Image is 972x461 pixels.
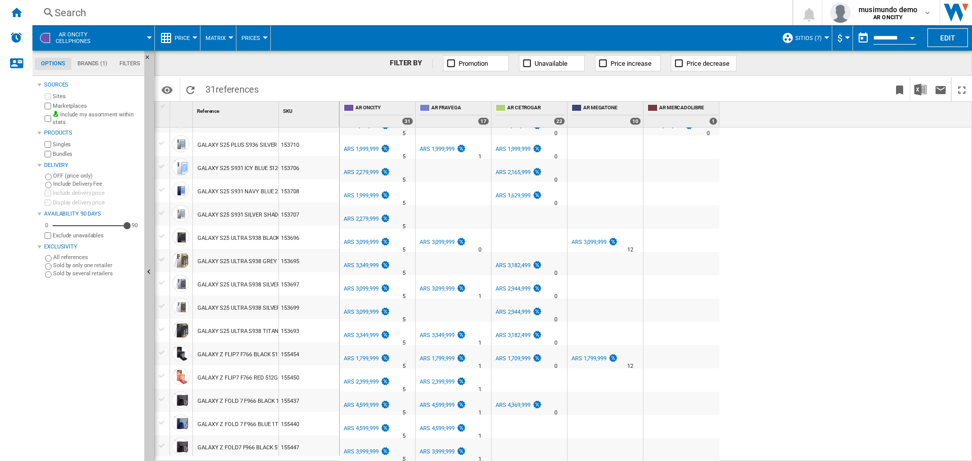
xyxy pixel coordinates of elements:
[53,93,140,100] label: Sites
[53,189,140,197] label: Include delivery price
[494,167,542,178] div: ARS 2,165,999
[279,365,339,389] div: 155450
[927,28,968,47] button: Edit
[45,151,51,157] input: Bundles
[53,199,140,206] label: Display delivery price
[402,268,406,278] div: Delivery Time : 5 days
[342,330,390,341] div: ARS 3,349,999
[380,330,390,339] img: promotionV3.png
[418,400,466,410] div: ARS 4,599,999
[494,354,542,364] div: ARS 1,709,999
[402,408,406,418] div: Delivery Time : 5 days
[342,400,390,410] div: ARS 4,599,999
[206,25,231,51] div: Matrix
[344,425,379,432] div: ARS 4,599,999
[496,262,531,269] div: ARS 3,182,499
[418,377,466,387] div: ARS 2,399,999
[494,330,542,341] div: ARS 3,182,499
[53,232,140,239] label: Exclude unavailables
[595,55,661,71] button: Price increase
[380,214,390,223] img: promotionV3.png
[197,157,286,180] div: GALAXY S25 S931 ICY BLUE 512GB
[344,262,379,269] div: ARS 3,349,999
[952,77,972,101] button: Maximize
[611,60,652,67] span: Price increase
[35,58,71,70] md-tab-item: Options
[456,377,466,386] img: promotionV3.png
[478,117,489,125] div: 17 offers sold by AR FRAVEGA
[535,60,568,67] span: Unavailable
[627,245,633,255] div: Delivery Time : 12 days
[279,179,339,202] div: 153708
[390,58,433,68] div: FILTER BY
[43,222,51,229] div: 0
[281,102,339,117] div: Sort None
[380,377,390,386] img: promotionV3.png
[342,424,390,434] div: ARS 4,599,999
[402,198,406,208] div: Delivery Time : 5 days
[583,104,641,113] span: AR MEGATONE
[496,332,531,339] div: ARS 3,182,499
[456,330,466,339] img: promotionV3.png
[197,227,325,250] div: GALAXY S25 ULTRA S938 BLACK TITANIUM 256GB
[402,117,413,125] div: 31 offers sold by AR ONCITY
[532,261,542,269] img: promotionV3.png
[45,190,51,196] input: Include delivery price
[342,447,390,457] div: ARS 3,999,999
[197,413,282,436] div: GALAXY Z FOLD 7 F966 BLUE 1TB
[344,402,379,408] div: ARS 4,599,999
[342,284,390,294] div: ARS 3,099,999
[496,285,531,292] div: ARS 2,944,999
[496,309,531,315] div: ARS 2,944,999
[572,239,606,245] div: ARS 3,099,999
[344,146,379,152] div: ARS 1,999,999
[910,77,930,101] button: Download in Excel
[494,400,542,410] div: ARS 4,369,999
[659,104,717,113] span: AR MERCADOLIBRE
[418,330,466,341] div: ARS 3,349,999
[53,111,140,127] label: Include my assortment within stats
[195,102,278,117] div: Sort None
[554,129,557,139] div: Delivery Time : 0 day
[532,167,542,176] img: promotionV3.png
[45,271,52,278] input: Sold by several retailers
[478,152,481,162] div: Delivery Time : 1 day
[342,167,390,178] div: ARS 2,279,999
[532,307,542,316] img: promotionV3.png
[197,108,219,114] span: Reference
[402,338,406,348] div: Delivery Time : 5 days
[456,144,466,153] img: promotionV3.png
[342,261,390,271] div: ARS 3,349,999
[279,389,339,412] div: 155437
[889,77,910,101] button: Bookmark this report
[342,191,390,201] div: ARS 1,999,999
[45,255,52,262] input: All references
[420,355,455,362] div: ARS 1,799,999
[37,25,149,51] div: AR ONCITYCellphones
[507,104,565,113] span: AR CETROGAR
[206,35,226,41] span: Matrix
[10,31,22,44] img: alerts-logo.svg
[707,129,710,139] div: Delivery Time : 0 day
[279,156,339,179] div: 153706
[418,284,466,294] div: ARS 3,099,999
[873,14,903,21] b: AR ONCITY
[554,361,557,371] div: Delivery Time : 0 day
[283,108,293,114] span: SKU
[355,104,413,113] span: AR ONCITY
[402,291,406,302] div: Delivery Time : 5 days
[241,25,265,51] div: Prices
[418,424,466,434] div: ARS 4,599,999
[418,144,466,154] div: ARS 1,999,999
[279,202,339,226] div: 153707
[532,191,542,199] img: promotionV3.png
[380,424,390,432] img: promotionV3.png
[418,237,466,247] div: ARS 3,099,999
[342,237,390,247] div: ARS 3,099,999
[344,239,379,245] div: ARS 3,099,999
[496,169,531,176] div: ARS 2,165,999
[344,332,379,339] div: ARS 3,349,999
[554,291,557,302] div: Delivery Time : 0 day
[344,285,379,292] div: ARS 3,099,999
[554,198,557,208] div: Delivery Time : 0 day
